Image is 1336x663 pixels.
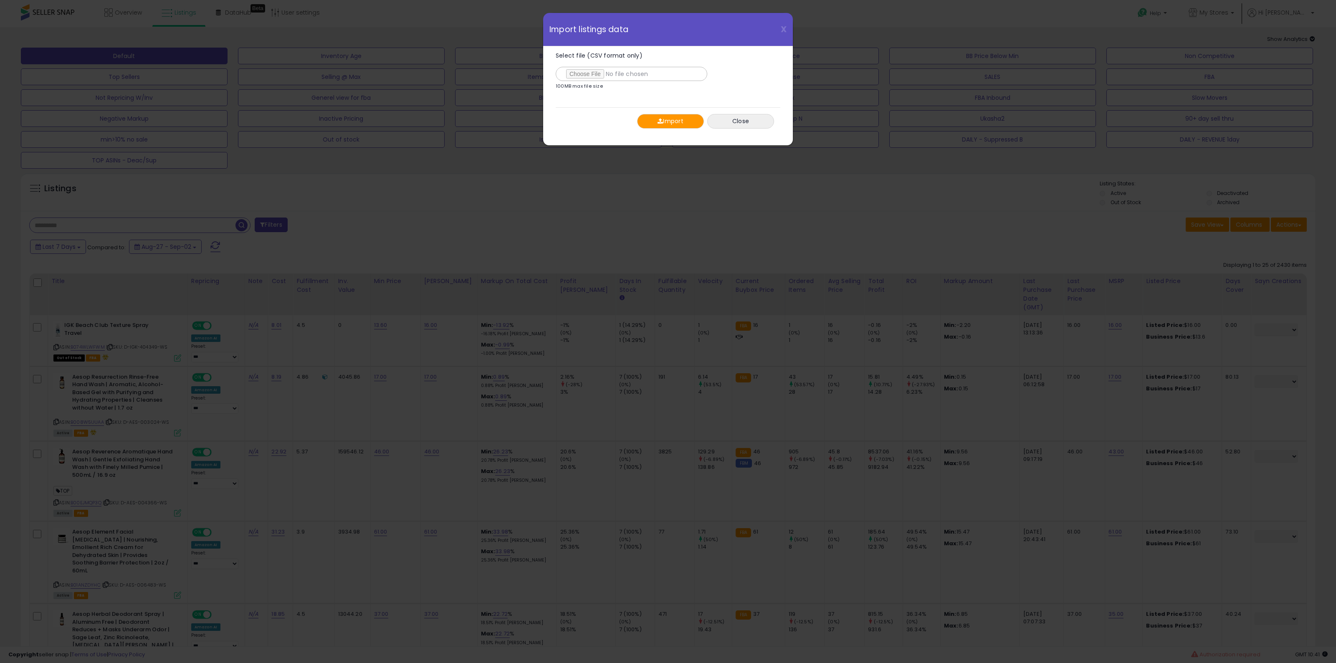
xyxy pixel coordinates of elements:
[707,114,774,129] button: Close
[637,114,704,129] button: Import
[556,51,643,60] span: Select file (CSV format only)
[549,25,628,33] span: Import listings data
[556,84,603,89] p: 100MB max file size
[781,23,787,35] span: X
